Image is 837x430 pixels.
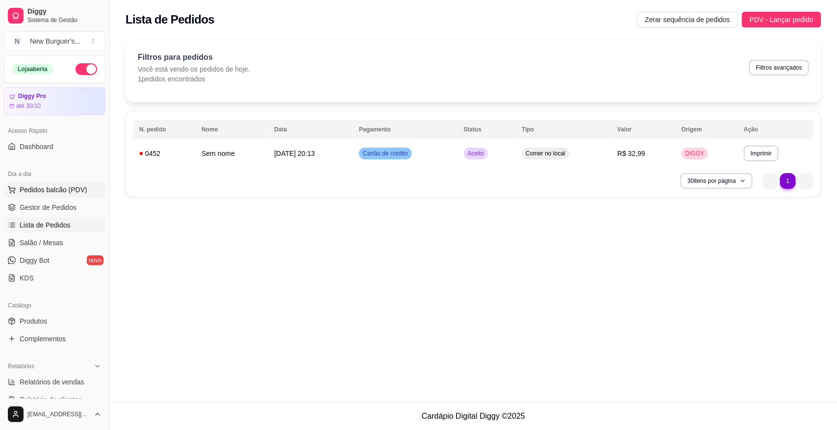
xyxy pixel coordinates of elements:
h2: Lista de Pedidos [126,12,214,27]
th: Pagamento [353,120,457,139]
span: KDS [20,273,34,283]
a: Diggy Botnovo [4,253,105,268]
a: Complementos [4,331,105,347]
button: Filtros avançados [749,60,809,76]
th: Nome [196,120,268,139]
th: Tipo [516,120,611,139]
a: Relatório de clientes [4,392,105,407]
th: Data [268,120,353,139]
span: DIGGY [684,150,707,157]
div: New Burguer's ... [30,36,80,46]
div: 0452 [139,149,190,158]
a: DiggySistema de Gestão [4,4,105,27]
span: R$ 32,99 [617,150,645,157]
span: Pedidos balcão (PDV) [20,185,87,195]
span: Aceito [466,150,486,157]
a: Dashboard [4,139,105,154]
span: Salão / Mesas [20,238,63,248]
div: Catálogo [4,298,105,313]
span: Sistema de Gestão [27,16,101,24]
footer: Cardápio Digital Diggy © 2025 [110,402,837,430]
span: Zerar sequência de pedidos [645,14,730,25]
span: Lista de Pedidos [20,220,71,230]
span: N [12,36,22,46]
span: [EMAIL_ADDRESS][DOMAIN_NAME] [27,410,90,418]
span: PDV - Lançar pedido [750,14,813,25]
th: Origem [676,120,738,139]
button: [EMAIL_ADDRESS][DOMAIN_NAME] [4,403,105,426]
a: Salão / Mesas [4,235,105,251]
th: Valor [611,120,676,139]
span: [DATE] 20:13 [274,150,315,157]
button: 30itens por página [681,173,753,189]
td: Sem nome [196,142,268,165]
button: PDV - Lançar pedido [742,12,821,27]
span: Diggy Bot [20,255,50,265]
span: Cartão de crédito [361,150,410,157]
button: Imprimir [744,146,779,161]
button: Alterar Status [76,63,97,75]
button: Select a team [4,31,105,51]
th: N. pedido [133,120,196,139]
a: Produtos [4,313,105,329]
button: Pedidos balcão (PDV) [4,182,105,198]
article: Diggy Pro [18,93,46,100]
a: Gestor de Pedidos [4,200,105,215]
div: Loja aberta [12,64,53,75]
span: Complementos [20,334,66,344]
span: Relatório de clientes [20,395,82,405]
p: Você está vendo os pedidos de hoje. [138,64,250,74]
p: Filtros para pedidos [138,51,250,63]
article: até 30/10 [16,102,41,110]
span: Dashboard [20,142,53,152]
a: Lista de Pedidos [4,217,105,233]
div: Acesso Rápido [4,123,105,139]
nav: pagination navigation [758,168,818,194]
a: KDS [4,270,105,286]
div: Dia a dia [4,166,105,182]
span: Gestor de Pedidos [20,202,76,212]
span: Relatórios [8,362,34,370]
span: Comer no local [524,150,567,157]
button: Zerar sequência de pedidos [637,12,738,27]
th: Status [458,120,516,139]
li: pagination item 1 active [780,173,796,189]
span: Produtos [20,316,47,326]
p: 1 pedidos encontrados [138,74,250,84]
span: Relatórios de vendas [20,377,84,387]
th: Ação [738,120,813,139]
a: Relatórios de vendas [4,374,105,390]
span: Diggy [27,7,101,16]
a: Diggy Proaté 30/10 [4,87,105,115]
